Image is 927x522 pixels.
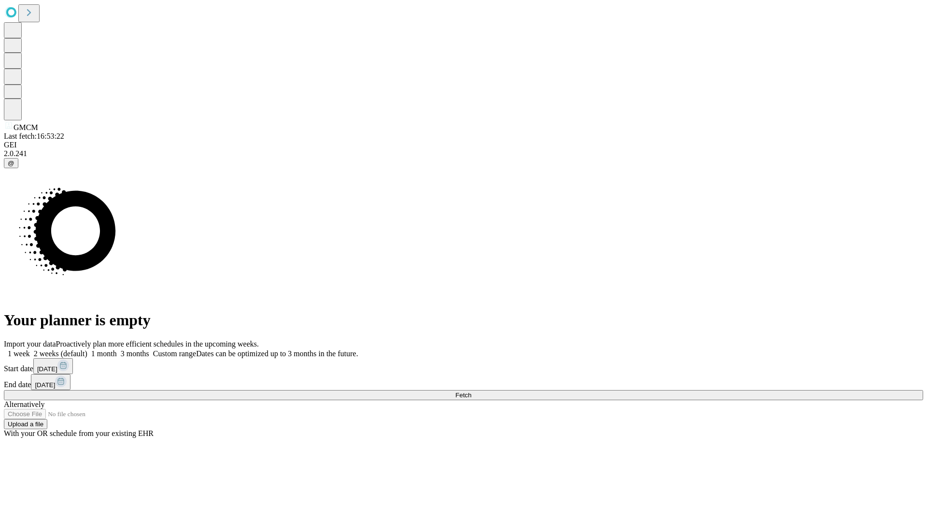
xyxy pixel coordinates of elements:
[14,123,38,131] span: GMCM
[4,311,923,329] h1: Your planner is empty
[8,159,14,167] span: @
[196,349,358,358] span: Dates can be optimized up to 3 months in the future.
[4,141,923,149] div: GEI
[455,391,471,399] span: Fetch
[37,365,57,373] span: [DATE]
[8,349,30,358] span: 1 week
[35,381,55,389] span: [DATE]
[91,349,117,358] span: 1 month
[4,374,923,390] div: End date
[4,390,923,400] button: Fetch
[153,349,196,358] span: Custom range
[4,149,923,158] div: 2.0.241
[4,419,47,429] button: Upload a file
[31,374,70,390] button: [DATE]
[121,349,149,358] span: 3 months
[56,340,259,348] span: Proactively plan more efficient schedules in the upcoming weeks.
[4,340,56,348] span: Import your data
[34,349,87,358] span: 2 weeks (default)
[4,429,154,437] span: With your OR schedule from your existing EHR
[4,132,64,140] span: Last fetch: 16:53:22
[33,358,73,374] button: [DATE]
[4,358,923,374] div: Start date
[4,400,44,408] span: Alternatively
[4,158,18,168] button: @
